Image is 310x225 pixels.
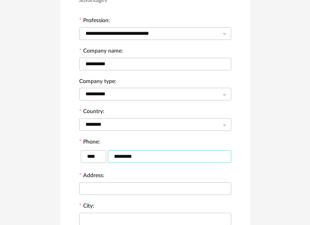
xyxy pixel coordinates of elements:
[79,139,100,146] label: Phone:
[79,48,123,55] label: Company name:
[79,18,110,25] label: Profession:
[79,109,105,116] label: Country:
[79,203,94,210] label: City:
[79,173,105,180] label: Address:
[79,79,116,86] label: Company type:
